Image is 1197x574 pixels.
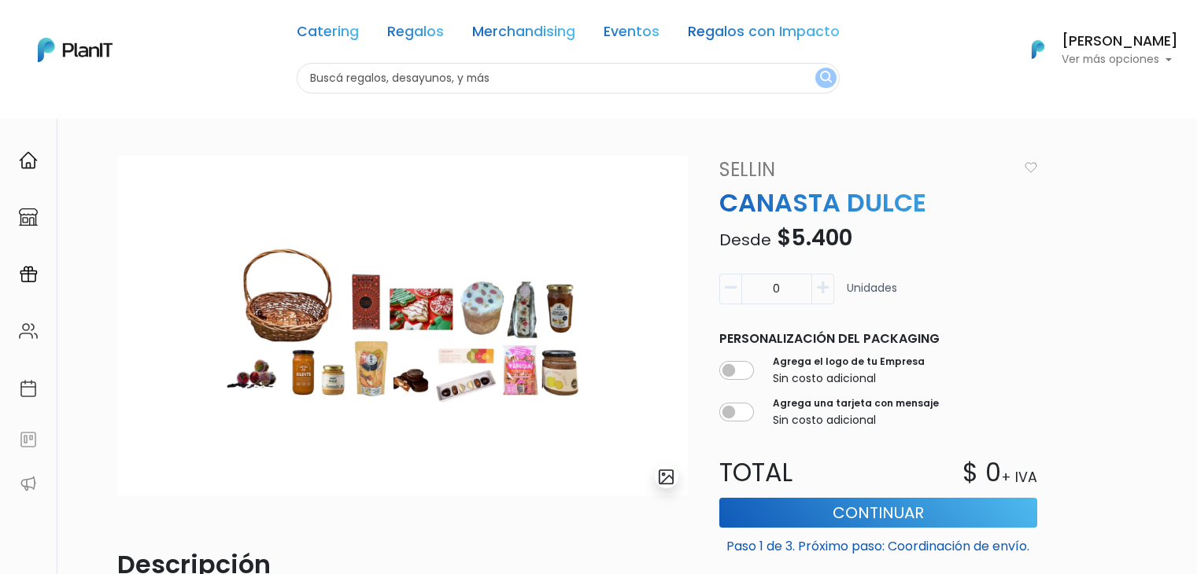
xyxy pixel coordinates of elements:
[472,25,575,44] a: Merchandising
[1025,162,1037,173] img: heart_icon
[773,396,939,410] label: Agrega una tarjeta con mensaje
[297,25,359,44] a: Catering
[19,265,38,284] img: campaigns-02234683943229c281be62815700db0a1741e53638e28bf9629b52c665b00959.svg
[688,25,840,44] a: Regalos con Impacto
[1021,32,1055,67] img: PlanIt Logo
[657,468,675,486] img: gallery-light
[847,280,897,311] p: Unidades
[19,322,38,340] img: people-662611757002400ad9ed0e3c099ab2801c6687ba6c219adb57efc949bc21e19d.svg
[777,223,852,253] span: $5.400
[719,329,1037,348] p: Personalización del packaging
[1062,35,1178,49] h6: [PERSON_NAME]
[820,71,832,86] img: search_button-432b6d5273f82d61273b3651a40e1bd1b912527efae98b1b7a1b2c0702e16a8d.svg
[1062,54,1178,65] p: Ver más opciones
[962,454,1001,491] p: $ 0
[773,370,925,387] p: Sin costo adicional
[19,430,38,449] img: feedback-78b5a0c8f98aac82b08bfc38622c3050aee476f2c9584af64705fc4e61158814.svg
[719,531,1037,556] p: Paso 1 de 3. Próximo paso: Coordinación de envío.
[710,184,1047,222] p: CANASTA DULCE
[297,63,840,94] input: Buscá regalos, desayunos, y más
[1001,467,1037,488] p: + IVA
[19,379,38,398] img: calendar-87d922413cdce8b2cf7b7f5f62616a5cf9e4887200fb71536465627b3292af00.svg
[19,474,38,493] img: partners-52edf745621dab592f3b2c58e3bca9d71375a7ef29c3b500c9f145b62cc070d4.svg
[19,151,38,170] img: home-e721727adea9d79c4d83392d1f703f7f8bce08238fde08b1acbfd93340b81755.svg
[710,156,1018,184] a: SELLIN
[387,25,444,44] a: Regalos
[117,156,688,495] img: 2000___2000-Photoroom__52_.jpg
[719,498,1037,528] button: Continuar
[38,38,113,62] img: PlanIt Logo
[1011,29,1178,70] button: PlanIt Logo [PERSON_NAME] Ver más opciones
[719,229,771,251] span: Desde
[773,412,939,429] p: Sin costo adicional
[19,208,38,226] img: marketplace-4ceaa7011d94191e9ded77b95e3339b90024bf715f7c57f8cf31f2d8c509eaba.svg
[710,454,878,491] p: Total
[773,355,925,369] label: Agrega el logo de tu Empresa
[604,25,659,44] a: Eventos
